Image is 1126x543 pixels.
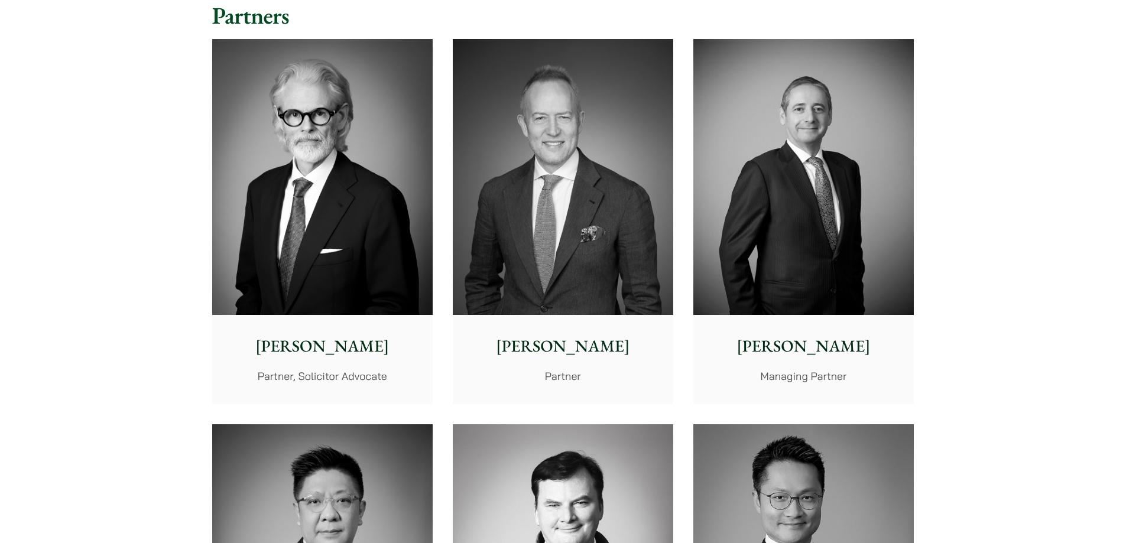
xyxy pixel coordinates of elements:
[703,334,904,359] p: [PERSON_NAME]
[212,39,433,404] a: [PERSON_NAME] Partner, Solicitor Advocate
[222,334,423,359] p: [PERSON_NAME]
[703,368,904,384] p: Managing Partner
[462,368,664,384] p: Partner
[453,39,673,404] a: [PERSON_NAME] Partner
[462,334,664,359] p: [PERSON_NAME]
[222,368,423,384] p: Partner, Solicitor Advocate
[212,1,914,30] h2: Partners
[693,39,914,404] a: [PERSON_NAME] Managing Partner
